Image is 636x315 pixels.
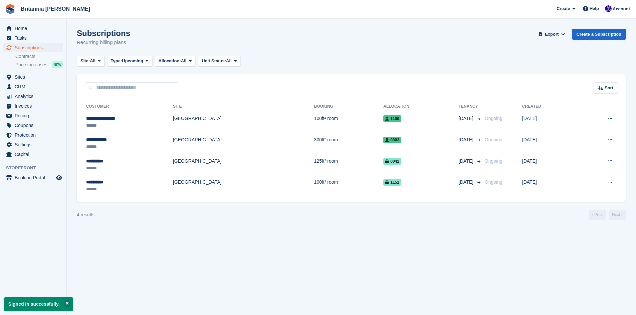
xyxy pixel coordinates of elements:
[314,154,384,175] td: 125ft² room
[77,211,94,218] div: 4 results
[202,58,226,64] span: Unit Status:
[15,111,55,120] span: Pricing
[3,82,63,91] a: menu
[173,154,314,175] td: [GEOGRAPHIC_DATA]
[590,5,599,12] span: Help
[459,158,475,165] span: [DATE]
[15,140,55,149] span: Settings
[383,137,401,143] span: 0003
[173,133,314,154] td: [GEOGRAPHIC_DATA]
[15,82,55,91] span: CRM
[383,158,401,165] span: 0042
[557,5,570,12] span: Create
[3,140,63,149] a: menu
[85,101,173,112] th: Customer
[3,101,63,111] a: menu
[181,58,187,64] span: All
[545,31,559,38] span: Export
[15,43,55,52] span: Subscriptions
[15,33,55,43] span: Tasks
[15,92,55,101] span: Analytics
[537,29,567,40] button: Export
[587,210,627,220] nav: Page
[3,173,63,182] a: menu
[485,179,502,185] span: Ongoing
[383,115,401,122] span: 1106
[122,58,143,64] span: Upcoming
[485,158,502,164] span: Ongoing
[15,72,55,82] span: Sites
[159,58,181,64] span: Allocation:
[173,112,314,133] td: [GEOGRAPHIC_DATA]
[3,24,63,33] a: menu
[15,61,63,68] a: Price increases NEW
[15,101,55,111] span: Invoices
[383,179,401,186] span: 1151
[522,112,578,133] td: [DATE]
[80,58,90,64] span: Site:
[605,5,612,12] img: Simon Clark
[6,165,66,171] span: Storefront
[77,29,130,38] h1: Subscriptions
[52,61,63,68] div: NEW
[226,58,232,64] span: All
[613,6,630,12] span: Account
[90,58,95,64] span: All
[3,130,63,140] a: menu
[522,133,578,154] td: [DATE]
[173,101,314,112] th: Site
[459,115,475,122] span: [DATE]
[522,101,578,112] th: Created
[3,111,63,120] a: menu
[314,175,384,196] td: 100ft² room
[3,43,63,52] a: menu
[589,210,606,220] a: Previous
[77,39,130,46] p: Recurring billing plans
[3,121,63,130] a: menu
[3,150,63,159] a: menu
[314,101,384,112] th: Booking
[314,112,384,133] td: 100ft² room
[4,297,73,311] p: Signed in successfully.
[3,33,63,43] a: menu
[522,154,578,175] td: [DATE]
[155,56,196,67] button: Allocation: All
[459,101,482,112] th: Tenancy
[77,56,104,67] button: Site: All
[314,133,384,154] td: 300ft² room
[55,174,63,182] a: Preview store
[572,29,626,40] a: Create a Subscription
[15,53,63,60] a: Contracts
[15,150,55,159] span: Capital
[3,92,63,101] a: menu
[15,130,55,140] span: Protection
[3,72,63,82] a: menu
[15,173,55,182] span: Booking Portal
[609,210,626,220] a: Next
[111,58,122,64] span: Type:
[485,116,502,121] span: Ongoing
[107,56,152,67] button: Type: Upcoming
[485,137,502,142] span: Ongoing
[459,136,475,143] span: [DATE]
[18,3,93,14] a: Britannia [PERSON_NAME]
[5,4,15,14] img: stora-icon-8386f47178a22dfd0bd8f6a31ec36ba5ce8667c1dd55bd0f319d3a0aa187defe.svg
[198,56,240,67] button: Unit Status: All
[15,62,47,68] span: Price increases
[15,121,55,130] span: Coupons
[173,175,314,196] td: [GEOGRAPHIC_DATA]
[459,179,475,186] span: [DATE]
[383,101,459,112] th: Allocation
[15,24,55,33] span: Home
[605,85,613,91] span: Sort
[522,175,578,196] td: [DATE]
